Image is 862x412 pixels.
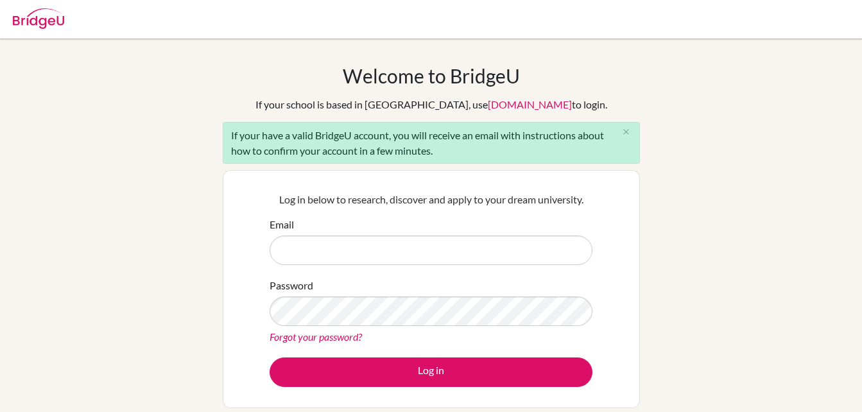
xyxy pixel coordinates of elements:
a: Forgot your password? [270,330,362,343]
p: Log in below to research, discover and apply to your dream university. [270,192,592,207]
label: Password [270,278,313,293]
div: If your have a valid BridgeU account, you will receive an email with instructions about how to co... [223,122,640,164]
label: Email [270,217,294,232]
i: close [621,127,631,137]
a: [DOMAIN_NAME] [488,98,572,110]
button: Close [614,123,639,142]
button: Log in [270,357,592,387]
img: Bridge-U [13,8,64,29]
div: If your school is based in [GEOGRAPHIC_DATA], use to login. [255,97,607,112]
h1: Welcome to BridgeU [343,64,520,87]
